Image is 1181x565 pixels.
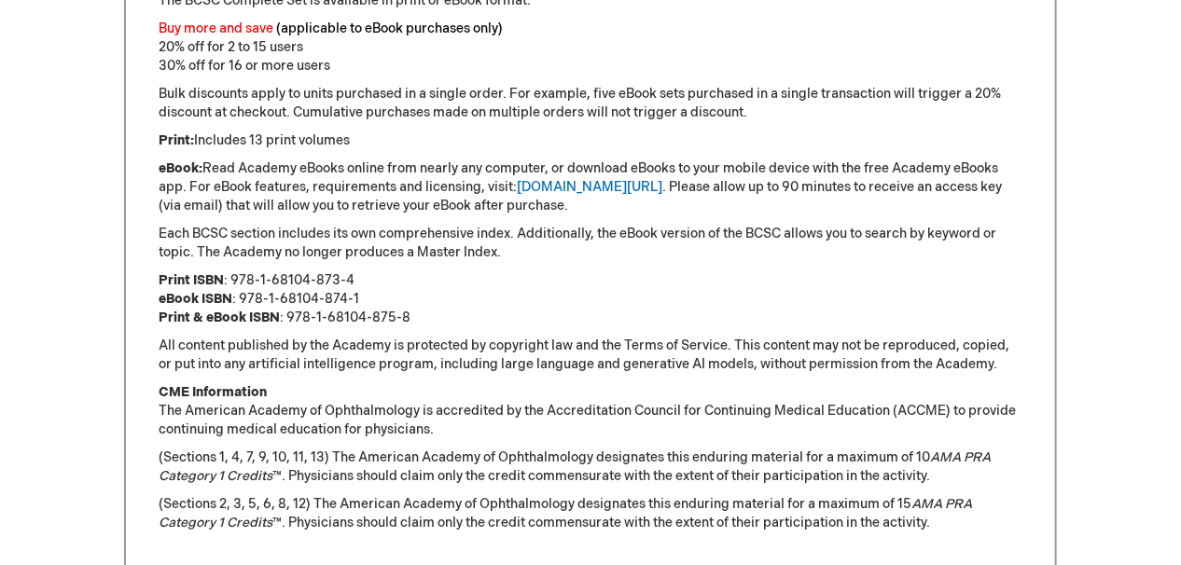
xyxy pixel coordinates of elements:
p: Includes 13 print volumes [159,131,1022,150]
font: Buy more and save [159,21,273,36]
strong: CME Information [159,384,267,400]
strong: Print & eBook ISBN [159,310,280,325]
strong: Print ISBN [159,272,224,288]
strong: eBook: [159,160,202,176]
p: Bulk discounts apply to units purchased in a single order. For example, five eBook sets purchased... [159,85,1022,122]
p: 20% off for 2 to 15 users 30% off for 16 or more users [159,20,1022,76]
p: (Sections 2, 3, 5, 6, 8, 12) The American Academy of Ophthalmology designates this enduring mater... [159,495,1022,532]
a: [DOMAIN_NAME][URL] [517,179,662,195]
p: Read Academy eBooks online from nearly any computer, or download eBooks to your mobile device wit... [159,159,1022,215]
font: (applicable to eBook purchases only) [276,21,503,36]
p: : 978-1-68104-873-4 : 978-1-68104-874-1 : 978-1-68104-875-8 [159,271,1022,327]
strong: eBook ISBN [159,291,232,307]
p: All content published by the Academy is protected by copyright law and the Terms of Service. This... [159,337,1022,374]
strong: Print: [159,132,194,148]
p: (Sections 1, 4, 7, 9, 10, 11, 13) The American Academy of Ophthalmology designates this enduring ... [159,448,1022,486]
p: The American Academy of Ophthalmology is accredited by the Accreditation Council for Continuing M... [159,383,1022,439]
p: Each BCSC section includes its own comprehensive index. Additionally, the eBook version of the BC... [159,225,1022,262]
